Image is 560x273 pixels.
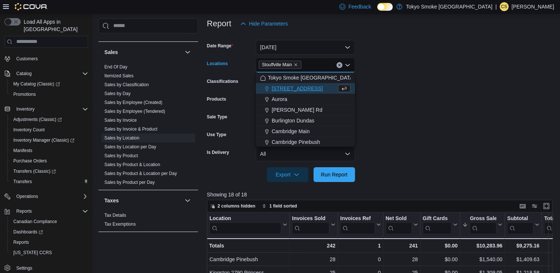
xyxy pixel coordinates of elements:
[16,56,38,62] span: Customers
[1,262,91,273] button: Settings
[10,115,88,124] span: Adjustments (Classic)
[15,3,48,10] img: Cova
[272,106,322,114] span: [PERSON_NAME] Rd
[16,71,31,77] span: Catalog
[104,100,162,105] span: Sales by Employee (Created)
[271,167,304,182] span: Export
[207,61,228,67] label: Locations
[386,215,412,222] div: Net Sold
[207,149,229,155] label: Is Delivery
[10,248,55,257] a: [US_STATE] CCRS
[104,180,155,185] a: Sales by Product per Day
[495,2,497,11] p: |
[13,263,88,272] span: Settings
[104,222,136,227] a: Tax Exemptions
[10,125,88,134] span: Inventory Count
[386,241,418,250] div: 241
[7,247,91,258] button: [US_STATE] CCRS
[209,255,287,264] div: Cambridge Pinebush
[10,136,88,145] span: Inventory Manager (Classic)
[104,144,156,150] span: Sales by Location per Day
[13,264,35,273] a: Settings
[13,137,74,143] span: Inventory Manager (Classic)
[292,255,335,264] div: 28
[259,202,300,210] button: 1 field sorted
[104,82,149,88] span: Sales by Classification
[13,148,32,154] span: Manifests
[13,81,60,87] span: My Catalog (Classic)
[207,78,238,84] label: Classifications
[256,115,355,126] button: Burlington Dundas
[13,105,88,114] span: Inventory
[501,2,507,11] span: CS
[183,196,192,205] button: Taxes
[10,238,88,247] span: Reports
[542,202,551,210] button: Enter fullscreen
[423,255,458,264] div: $0.00
[13,54,41,63] a: Customers
[10,136,77,145] a: Inventory Manager (Classic)
[512,2,554,11] p: [PERSON_NAME]
[13,192,41,201] button: Operations
[13,239,29,245] span: Reports
[423,215,452,234] div: Gift Card Sales
[104,64,127,70] a: End Of Day
[259,61,301,69] span: Stouffville Main
[386,215,412,234] div: Net Sold
[377,3,393,11] input: Dark Mode
[7,176,91,187] button: Transfers
[1,206,91,216] button: Reports
[7,145,91,156] button: Manifests
[272,85,323,92] span: [STREET_ADDRESS]
[256,137,355,148] button: Cambridge Pinebush
[13,219,57,225] span: Canadian Compliance
[10,227,88,236] span: Dashboards
[340,215,375,234] div: Invoices Ref
[13,168,56,174] span: Transfers (Classic)
[7,79,91,89] a: My Catalog (Classic)
[423,215,452,222] div: Gift Cards
[10,156,88,165] span: Purchase Orders
[1,53,91,64] button: Customers
[292,215,329,234] div: Invoices Sold
[256,83,355,94] button: [STREET_ADDRESS]
[7,237,91,247] button: Reports
[104,48,182,56] button: Sales
[104,135,140,141] a: Sales by Location
[104,221,136,227] span: Tax Exemptions
[104,127,157,132] a: Sales by Invoice & Product
[340,215,380,234] button: Invoices Ref
[16,106,34,112] span: Inventory
[104,73,134,78] a: Itemized Sales
[10,146,35,155] a: Manifests
[209,215,281,222] div: Location
[10,238,32,247] a: Reports
[386,255,418,264] div: 28
[256,73,355,83] button: Tokyo Smoke [GEOGRAPHIC_DATA]
[340,241,380,250] div: 1
[104,118,137,123] a: Sales by Invoice
[256,105,355,115] button: [PERSON_NAME] Rd
[10,125,48,134] a: Inventory Count
[13,91,36,97] span: Promotions
[10,177,88,186] span: Transfers
[209,215,281,234] div: Location
[207,96,226,102] label: Products
[21,18,88,33] span: Load All Apps in [GEOGRAPHIC_DATA]
[256,40,355,55] button: [DATE]
[340,255,380,264] div: 0
[104,91,131,96] a: Sales by Day
[256,126,355,137] button: Cambridge Main
[207,43,233,49] label: Date Range
[104,82,149,87] a: Sales by Classification
[272,117,314,124] span: Burlington Dundas
[104,197,119,204] h3: Taxes
[272,128,310,135] span: Cambridge Main
[104,108,165,114] span: Sales by Employee (Tendered)
[104,135,140,141] span: Sales by Location
[7,227,91,237] a: Dashboards
[207,19,231,28] h3: Report
[10,115,65,124] a: Adjustments (Classic)
[10,80,88,88] span: My Catalog (Classic)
